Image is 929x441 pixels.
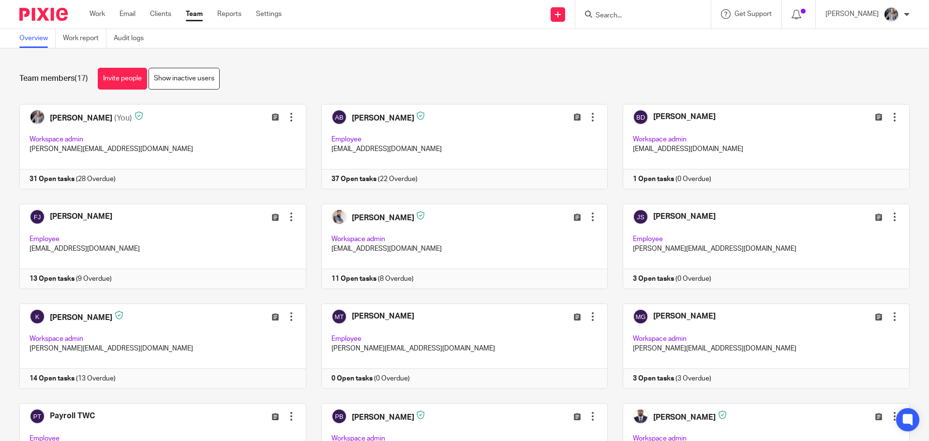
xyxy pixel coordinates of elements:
input: Search [595,12,682,20]
img: Pixie [19,8,68,21]
p: [PERSON_NAME] [825,9,879,19]
a: Work [90,9,105,19]
a: Team [186,9,203,19]
a: Settings [256,9,282,19]
span: (17) [75,75,88,82]
span: Get Support [734,11,772,17]
a: Reports [217,9,241,19]
a: Audit logs [114,29,151,48]
a: Work report [63,29,106,48]
h1: Team members [19,74,88,84]
a: Show inactive users [149,68,220,90]
a: Overview [19,29,56,48]
a: Email [120,9,135,19]
a: Clients [150,9,171,19]
a: Invite people [98,68,147,90]
img: -%20%20-%20studio@ingrained.co.uk%20for%20%20-20220223%20at%20101413%20-%201W1A2026.jpg [884,7,899,22]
